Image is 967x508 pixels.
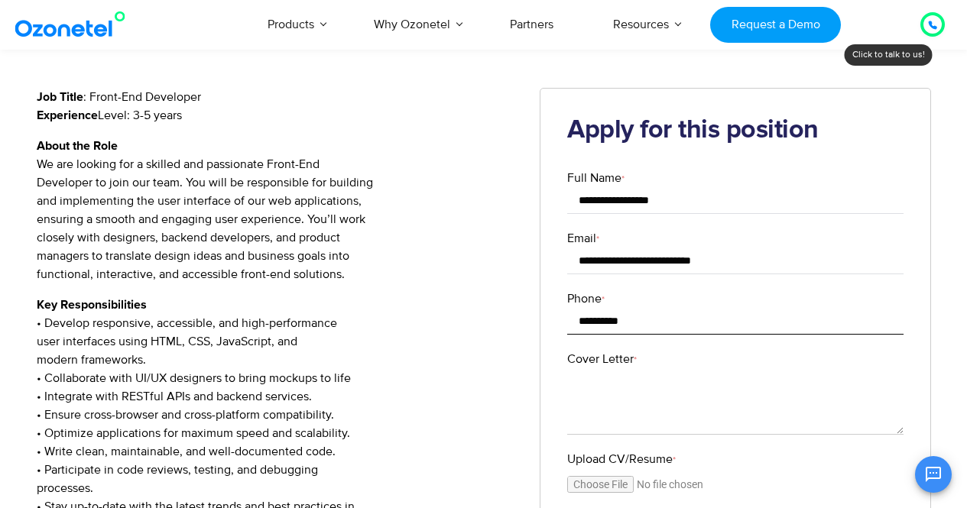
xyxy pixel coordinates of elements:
p: : Front-End Developer Level: 3-5 years [37,88,518,125]
p: We are looking for a skilled and passionate Front-End Developer to join our team. You will be res... [37,137,518,283]
label: Full Name [567,169,904,187]
strong: Experience [37,109,98,121]
strong: Job Title [37,91,83,103]
button: Open chat [915,456,952,493]
label: Upload CV/Resume [567,450,904,468]
h2: Apply for this position [567,115,904,146]
strong: Key Responsibilities [37,299,147,311]
label: Phone [567,290,904,308]
strong: About the Role [37,140,118,152]
label: Email [567,229,904,248]
a: Request a Demo [710,7,841,43]
label: Cover Letter [567,350,904,368]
